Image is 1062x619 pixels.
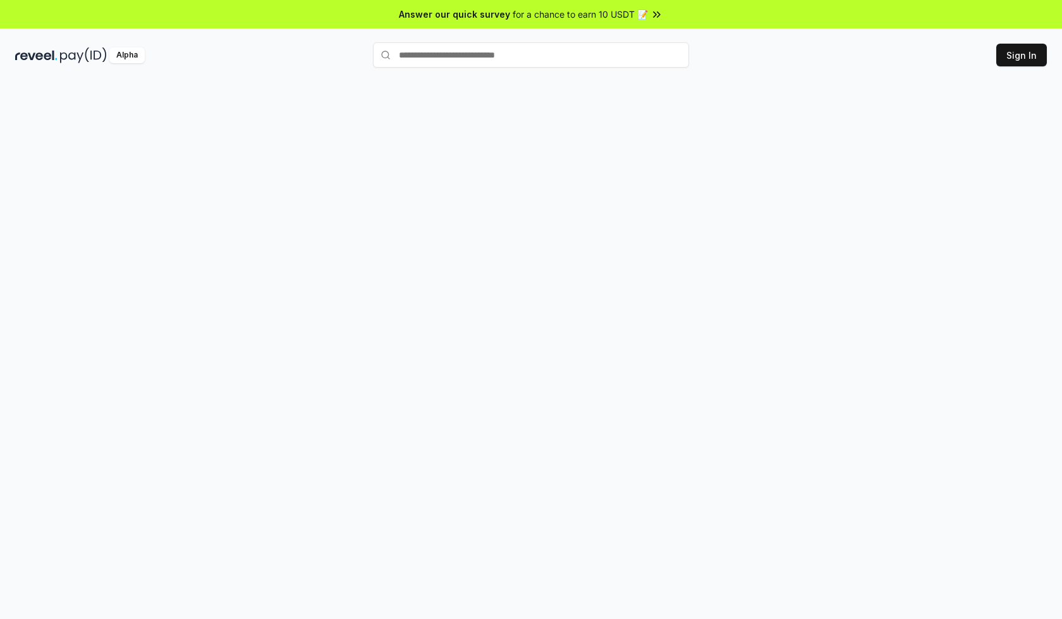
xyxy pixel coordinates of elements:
[513,8,648,21] span: for a chance to earn 10 USDT 📝
[996,44,1047,66] button: Sign In
[399,8,510,21] span: Answer our quick survey
[60,47,107,63] img: pay_id
[109,47,145,63] div: Alpha
[15,47,58,63] img: reveel_dark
